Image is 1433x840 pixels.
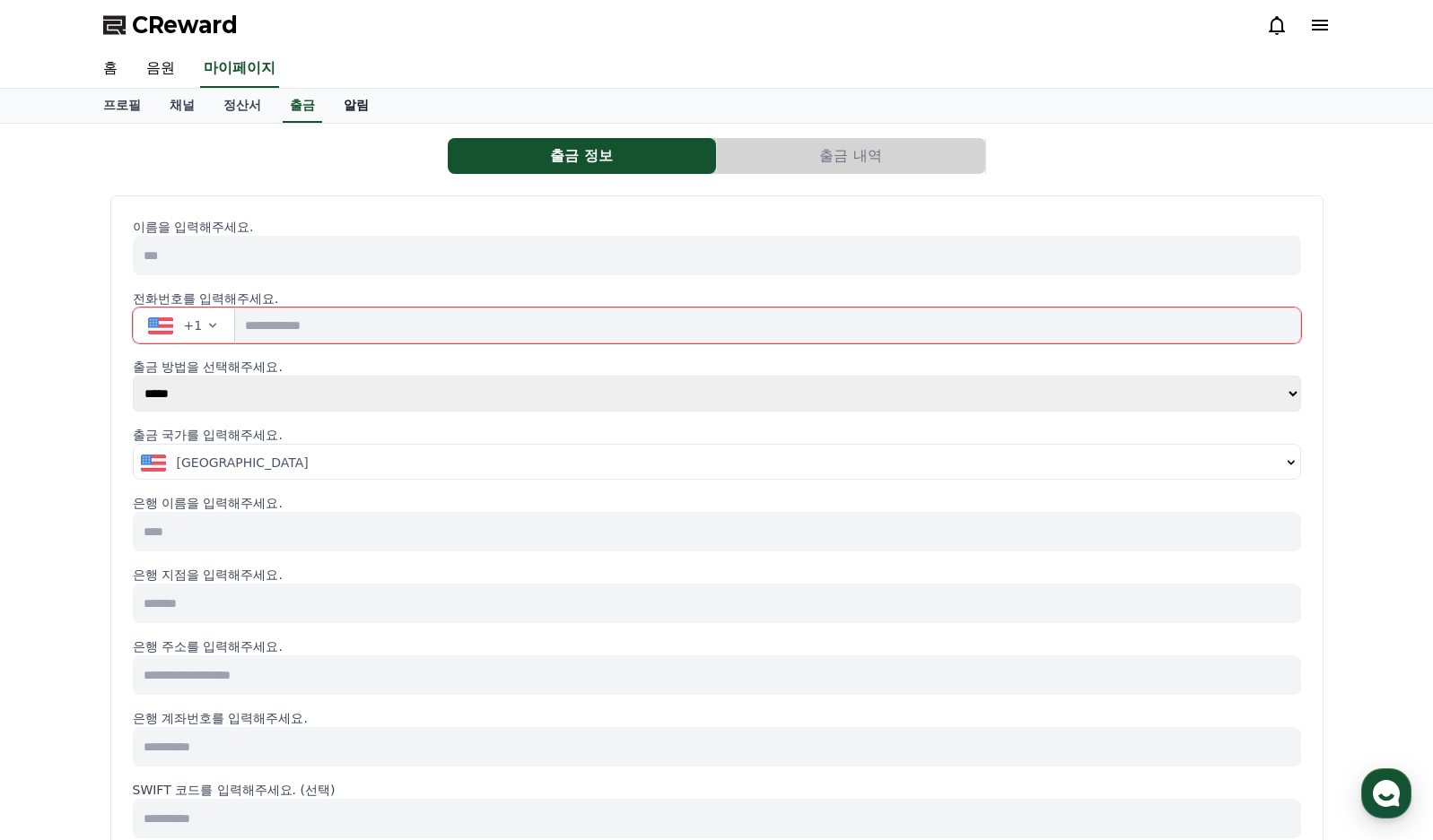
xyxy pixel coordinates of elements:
[133,709,1301,727] p: 은행 계좌번호를 입력해주세요.
[717,138,986,174] a: 출금 내역
[133,358,1301,376] p: 출금 방법을 선택해주세요.
[5,568,118,613] a: 홈
[132,11,238,39] span: CReward
[57,595,67,610] span: 홈
[177,454,309,472] span: [GEOGRAPHIC_DATA]
[329,89,383,123] a: 알림
[164,596,186,611] span: 대화
[133,426,1301,444] p: 출금 국가를 입력해주세요.
[232,568,345,613] a: 설정
[133,218,1301,236] p: 이름을 입력해주세요.
[283,89,322,123] a: 출금
[89,89,155,123] a: 프로필
[277,595,299,610] span: 설정
[200,50,279,88] a: 마이페이지
[103,11,238,39] a: CReward
[133,781,1301,799] p: SWIFT 코드를 입력해주세요. (선택)
[118,568,232,613] a: 대화
[184,316,203,334] span: +1
[133,290,1301,307] p: 전화번호를 입력해주세요.
[133,566,1301,584] p: 은행 지점을 입력해주세요.
[133,494,1301,512] p: 은행 이름을 입력해주세요.
[155,89,209,123] a: 채널
[209,89,275,123] a: 정산서
[132,50,189,88] a: 음원
[133,637,1301,655] p: 은행 주소를 입력해주세요.
[717,138,985,174] button: 출금 내역
[89,50,132,88] a: 홈
[448,138,716,174] button: 출금 정보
